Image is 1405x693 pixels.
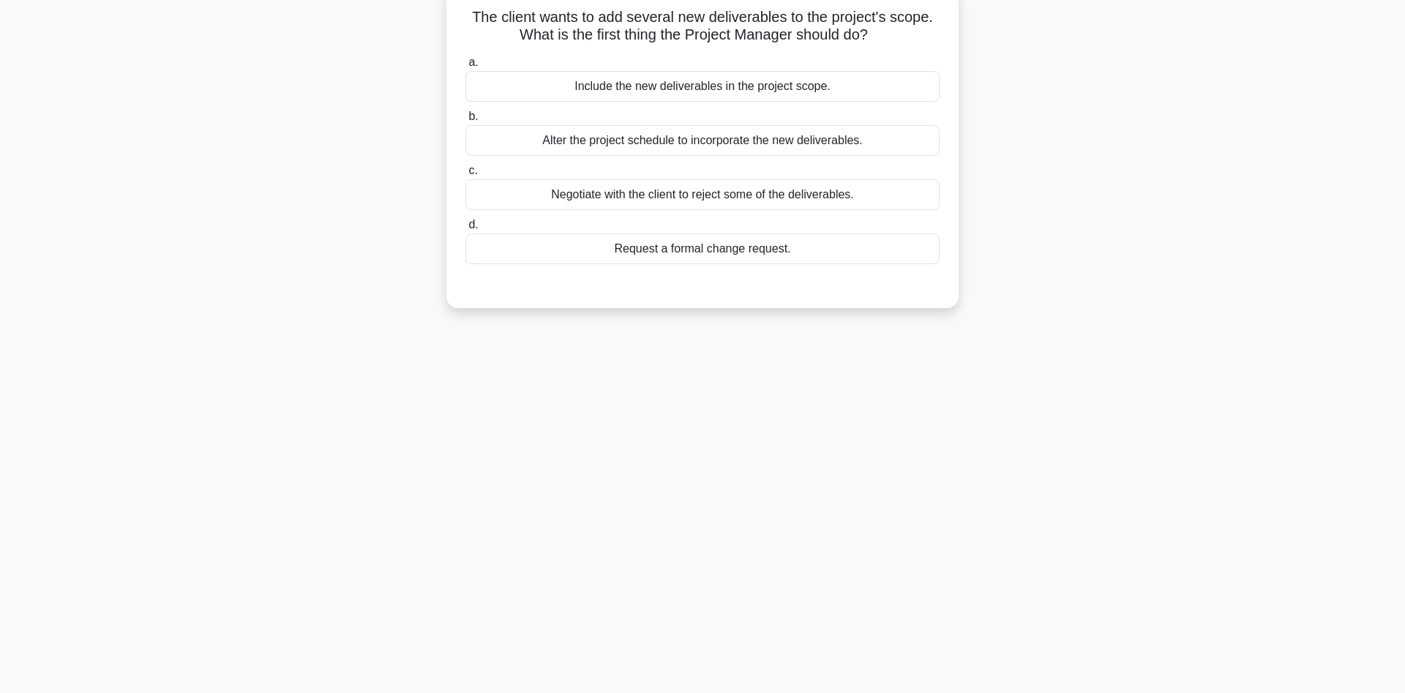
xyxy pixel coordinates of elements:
[464,8,941,45] h5: The client wants to add several new deliverables to the project's scope. What is the first thing ...
[465,233,940,264] div: Request a formal change request.
[468,164,477,176] span: c.
[465,179,940,210] div: Negotiate with the client to reject some of the deliverables.
[465,125,940,156] div: Alter the project schedule to incorporate the new deliverables.
[468,218,478,231] span: d.
[465,71,940,102] div: Include the new deliverables in the project scope.
[468,110,478,122] span: b.
[468,56,478,68] span: a.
